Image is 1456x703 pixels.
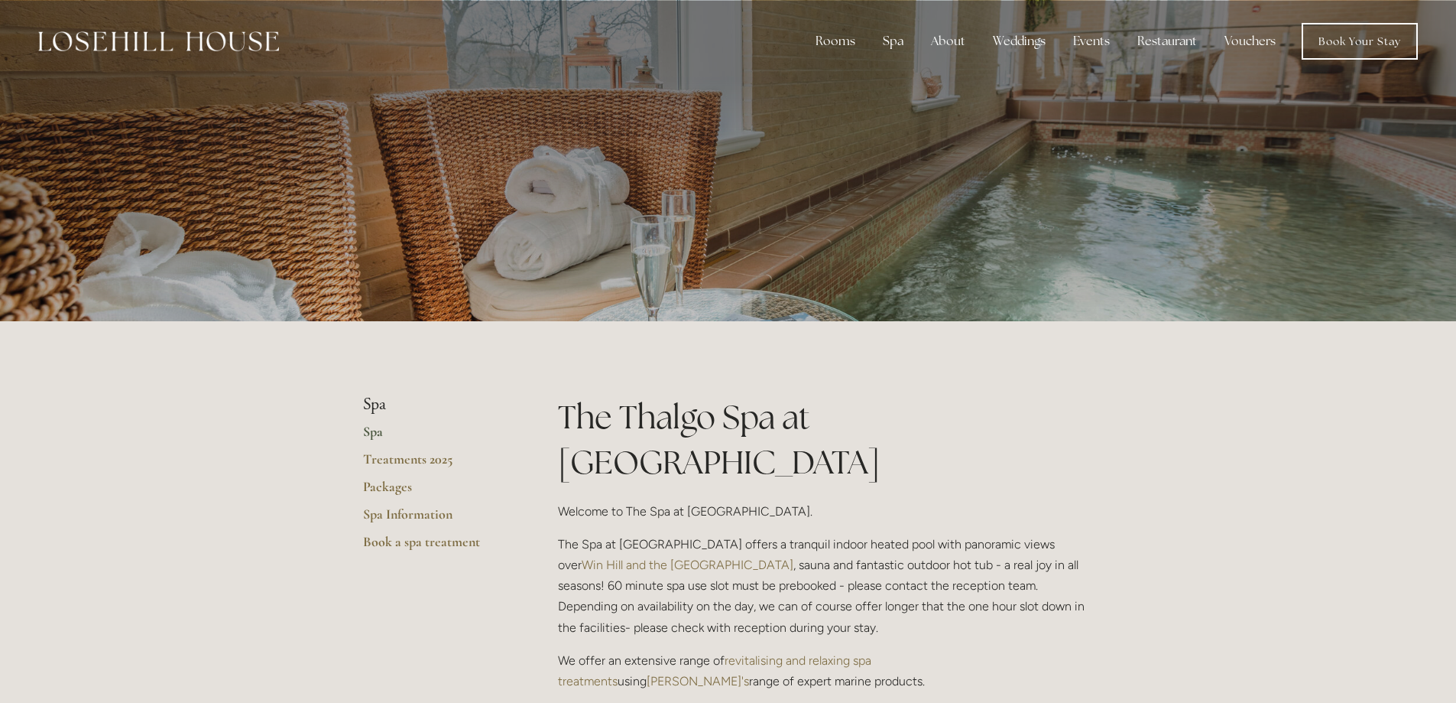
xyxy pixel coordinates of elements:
li: Spa [363,395,509,415]
div: Restaurant [1125,26,1209,57]
div: Spa [871,26,916,57]
a: Treatments 2025 [363,451,509,478]
a: Book a spa treatment [363,533,509,561]
div: Events [1061,26,1122,57]
a: Packages [363,478,509,506]
p: Welcome to The Spa at [GEOGRAPHIC_DATA]. [558,501,1094,522]
a: Spa [363,423,509,451]
div: Weddings [981,26,1058,57]
a: [PERSON_NAME]'s [647,674,749,688]
img: Losehill House [38,31,279,51]
h1: The Thalgo Spa at [GEOGRAPHIC_DATA] [558,395,1094,485]
a: Vouchers [1212,26,1288,57]
div: About [919,26,978,57]
div: Rooms [803,26,867,57]
a: Spa Information [363,506,509,533]
a: Win Hill and the [GEOGRAPHIC_DATA] [582,558,793,572]
a: Book Your Stay [1302,23,1418,60]
p: The Spa at [GEOGRAPHIC_DATA] offers a tranquil indoor heated pool with panoramic views over , sau... [558,534,1094,638]
p: We offer an extensive range of using range of expert marine products. [558,650,1094,692]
